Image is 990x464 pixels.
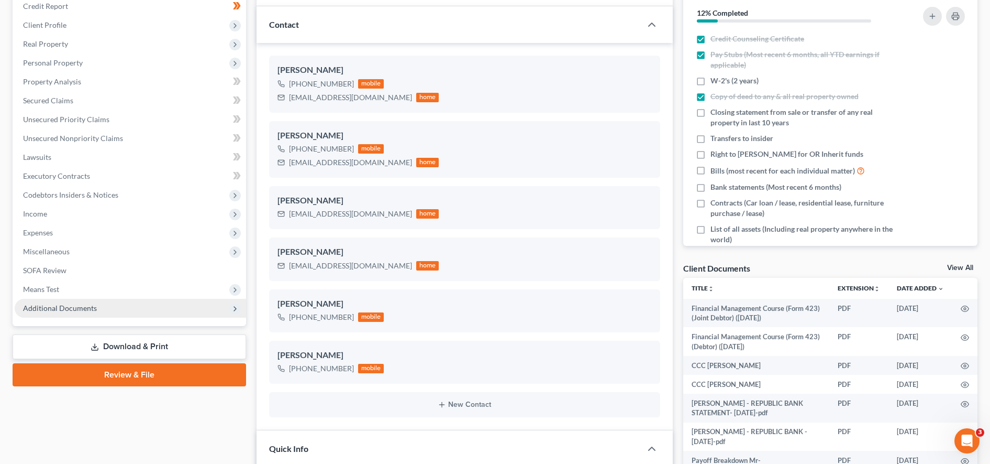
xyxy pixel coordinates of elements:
div: home [416,209,439,219]
span: Client Profile [23,20,66,29]
span: Credit Counseling Certificate [710,34,804,44]
span: Real Property [23,39,68,48]
a: Executory Contracts [15,167,246,186]
strong: 12% Completed [697,8,748,17]
td: [DATE] [888,327,952,356]
span: Contracts (Car loan / lease, residential lease, furniture purchase / lease) [710,198,895,219]
td: PDF [829,423,888,451]
td: [DATE] [888,394,952,423]
span: Executory Contracts [23,171,90,180]
td: CCC [PERSON_NAME] [683,375,829,394]
div: [PERSON_NAME] [277,349,652,362]
a: Lawsuits [15,148,246,167]
div: [EMAIL_ADDRESS][DOMAIN_NAME] [289,209,412,219]
div: home [416,93,439,102]
a: Date Added expand_more [897,284,944,292]
span: Means Test [23,285,59,294]
div: mobile [358,79,384,89]
div: [PERSON_NAME] [277,246,652,258]
div: [PHONE_NUMBER] [289,363,354,374]
span: Bills (most recent for each individual matter) [710,166,855,176]
a: SOFA Review [15,261,246,280]
div: home [416,158,439,167]
span: 3 [976,428,984,437]
div: Client Documents [683,263,750,274]
span: List of all assets (Including real property anywhere in the world) [710,224,895,245]
span: Miscellaneous [23,247,70,256]
i: unfold_more [708,286,714,292]
td: PDF [829,394,888,423]
span: Personal Property [23,58,83,67]
div: [PERSON_NAME] [277,130,652,142]
a: Review & File [13,363,246,386]
td: Financial Management Course (Form 423) (Joint Debtor) ([DATE]) [683,299,829,328]
i: unfold_more [874,286,880,292]
a: Titleunfold_more [692,284,714,292]
div: [PHONE_NUMBER] [289,79,354,89]
a: View All [947,264,973,272]
span: Pay Stubs (Most recent 6 months, all YTD earnings if applicable) [710,49,895,70]
span: Copy of deed to any & all real property owned [710,91,859,102]
span: Additional Documents [23,304,97,312]
div: mobile [358,144,384,154]
div: [PHONE_NUMBER] [289,144,354,154]
span: SOFA Review [23,266,66,275]
div: [PHONE_NUMBER] [289,312,354,322]
span: Property Analysis [23,77,81,86]
a: Property Analysis [15,72,246,91]
button: New Contact [277,401,652,409]
td: PDF [829,356,888,375]
span: Codebtors Insiders & Notices [23,190,118,199]
div: mobile [358,364,384,373]
iframe: Intercom live chat [954,428,980,454]
div: mobile [358,312,384,322]
td: PDF [829,299,888,328]
span: Closing statement from sale or transfer of any real property in last 10 years [710,107,895,128]
td: [DATE] [888,299,952,328]
td: Financial Management Course (Form 423) (Debtor) ([DATE]) [683,327,829,356]
span: Unsecured Priority Claims [23,115,109,124]
div: home [416,261,439,271]
div: [EMAIL_ADDRESS][DOMAIN_NAME] [289,261,412,271]
a: Unsecured Priority Claims [15,110,246,129]
td: [DATE] [888,375,952,394]
td: CCC [PERSON_NAME] [683,356,829,375]
span: W-2's (2 years) [710,75,759,86]
div: [PERSON_NAME] [277,195,652,207]
span: Expenses [23,228,53,237]
span: Income [23,209,47,218]
div: [EMAIL_ADDRESS][DOMAIN_NAME] [289,92,412,103]
span: Lawsuits [23,153,51,161]
span: Transfers to insider [710,133,773,144]
span: Right to [PERSON_NAME] for OR Inherit funds [710,149,863,159]
div: [PERSON_NAME] [277,298,652,310]
span: Unsecured Nonpriority Claims [23,134,123,143]
i: expand_more [938,286,944,292]
a: Extensionunfold_more [838,284,880,292]
a: Unsecured Nonpriority Claims [15,129,246,148]
span: Quick Info [269,444,308,454]
div: [PERSON_NAME] [277,64,652,77]
a: Download & Print [13,334,246,359]
td: PDF [829,375,888,394]
td: [DATE] [888,356,952,375]
a: Secured Claims [15,91,246,110]
td: PDF [829,327,888,356]
td: [DATE] [888,423,952,451]
td: [PERSON_NAME] - REPUBLIC BANK STATEMENT- [DATE]-pdf [683,394,829,423]
span: Contact [269,19,299,29]
span: Bank statements (Most recent 6 months) [710,182,841,192]
div: [EMAIL_ADDRESS][DOMAIN_NAME] [289,157,412,168]
td: [PERSON_NAME] - REPUBLIC BANK -[DATE]-pdf [683,423,829,451]
span: Secured Claims [23,96,73,105]
span: Credit Report [23,2,68,10]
